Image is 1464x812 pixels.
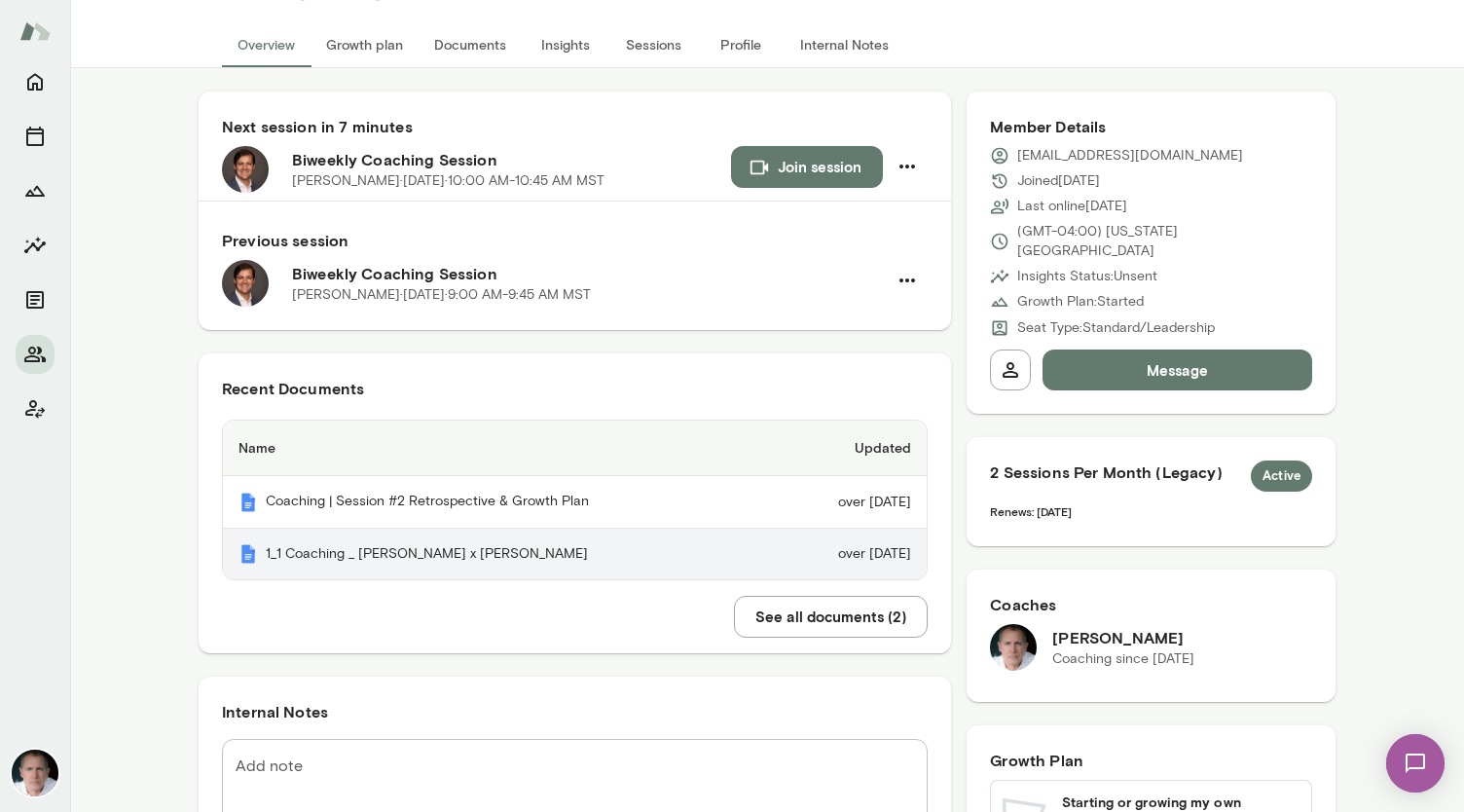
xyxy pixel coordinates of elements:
[990,749,1312,772] h6: Growth Plan
[419,20,522,67] button: Documents
[1017,146,1243,166] p: [EMAIL_ADDRESS][DOMAIN_NAME]
[16,335,55,374] button: Members
[1017,171,1100,191] p: Joined [DATE]
[734,596,928,637] button: See all documents (2)
[1017,267,1157,286] p: Insights Status: Unsent
[990,461,1312,492] h6: 2 Sessions Per Month (Legacy)
[1043,350,1312,390] button: Message
[16,62,55,101] button: Home
[311,20,419,67] button: Growth plan
[785,20,904,67] button: Internal Notes
[222,20,311,67] button: Overview
[1017,197,1127,216] p: Last online [DATE]
[609,20,697,67] button: Sessions
[990,115,1312,138] h6: Member Details
[1251,466,1312,486] span: Active
[16,117,55,156] button: Sessions
[990,504,1072,518] span: Renews: [DATE]
[222,115,928,138] h6: Next session in 7 minutes
[223,421,776,476] th: Name
[19,13,51,50] img: Mento
[292,285,591,305] p: [PERSON_NAME] · [DATE] · 9:00 AM-9:45 AM MST
[223,476,776,529] th: Coaching | Session #2 Retrospective & Growth Plan
[731,146,883,187] button: Join session
[16,280,55,319] button: Documents
[776,421,927,476] th: Updated
[1017,292,1144,312] p: Growth Plan: Started
[222,700,928,723] h6: Internal Notes
[292,171,604,191] p: [PERSON_NAME] · [DATE] · 10:00 AM-10:45 AM MST
[1052,626,1194,649] h6: [PERSON_NAME]
[990,593,1312,616] h6: Coaches
[222,377,928,400] h6: Recent Documents
[522,20,609,67] button: Insights
[292,148,731,171] h6: Biweekly Coaching Session
[16,389,55,428] button: Client app
[990,624,1037,671] img: Mike Lane
[238,544,258,564] img: Mento
[292,262,887,285] h6: Biweekly Coaching Session
[697,20,785,67] button: Profile
[238,493,258,512] img: Mento
[16,171,55,210] button: Growth Plan
[223,529,776,580] th: 1_1 Coaching _ [PERSON_NAME] x [PERSON_NAME]
[222,229,928,252] h6: Previous session
[16,226,55,265] button: Insights
[12,750,58,796] img: Mike Lane
[1017,318,1215,338] p: Seat Type: Standard/Leadership
[1052,649,1194,669] p: Coaching since [DATE]
[776,529,927,580] td: over [DATE]
[1017,222,1312,261] p: (GMT-04:00) [US_STATE][GEOGRAPHIC_DATA]
[776,476,927,529] td: over [DATE]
